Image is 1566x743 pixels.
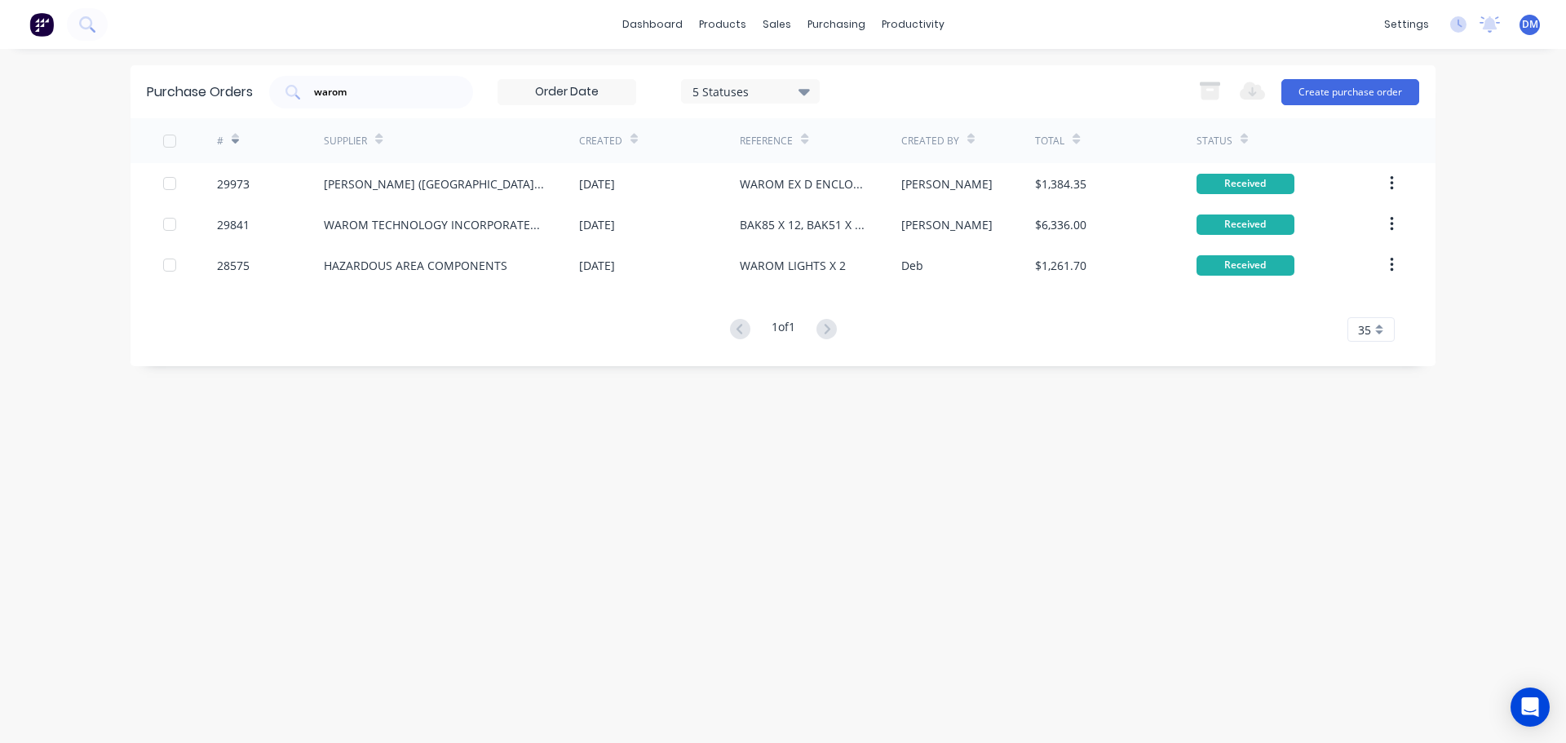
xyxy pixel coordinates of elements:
div: WAROM LIGHTS X 2 [740,257,846,274]
div: products [691,12,754,37]
div: 1 of 1 [772,318,795,342]
div: Supplier [324,134,367,148]
div: Received [1197,214,1294,235]
div: Purchase Orders [147,82,253,102]
div: 5 Statuses [692,82,809,100]
span: DM [1522,17,1538,32]
span: 35 [1358,321,1371,338]
div: [DATE] [579,175,615,192]
div: $1,261.70 [1035,257,1086,274]
div: BAK85 X 12, BAK51 X 12 & 7 x BBJ81 [740,216,868,233]
div: Deb [901,257,923,274]
input: Order Date [498,80,635,104]
div: WAROM TECHNOLOGY INCORPORATED COMPANY [324,216,546,233]
div: 29973 [217,175,250,192]
div: Open Intercom Messenger [1511,688,1550,727]
div: $1,384.35 [1035,175,1086,192]
div: [PERSON_NAME] ([GEOGRAPHIC_DATA]) PTY LTD [324,175,546,192]
div: sales [754,12,799,37]
div: [PERSON_NAME] [901,175,993,192]
div: [DATE] [579,257,615,274]
div: settings [1376,12,1437,37]
img: Factory [29,12,54,37]
div: Created By [901,134,959,148]
div: [DATE] [579,216,615,233]
div: [PERSON_NAME] [901,216,993,233]
div: HAZARDOUS AREA COMPONENTS [324,257,507,274]
div: Created [579,134,622,148]
div: Received [1197,174,1294,194]
div: 29841 [217,216,250,233]
div: Status [1197,134,1232,148]
div: Received [1197,255,1294,276]
div: productivity [874,12,953,37]
div: $6,336.00 [1035,216,1086,233]
button: Create purchase order [1281,79,1419,105]
div: # [217,134,223,148]
div: Reference [740,134,793,148]
div: WAROM EX D ENCLOSURE - KOMATSU [740,175,868,192]
input: Search purchase orders... [312,84,448,100]
div: Total [1035,134,1064,148]
div: purchasing [799,12,874,37]
div: 28575 [217,257,250,274]
a: dashboard [614,12,691,37]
